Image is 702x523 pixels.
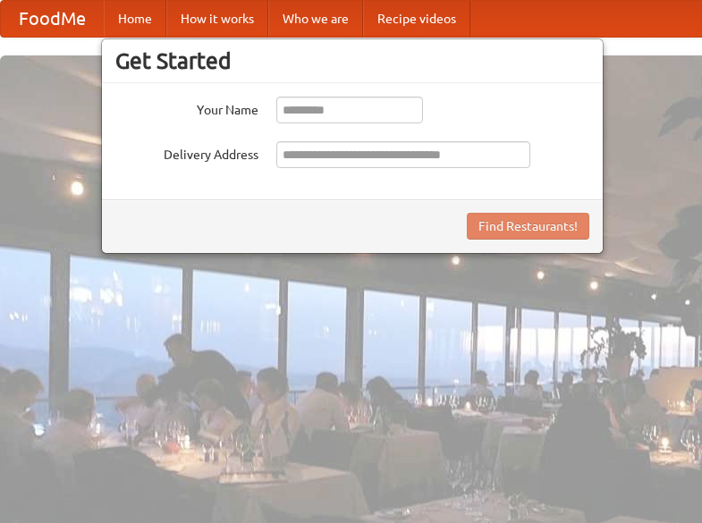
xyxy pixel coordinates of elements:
[115,141,258,164] label: Delivery Address
[115,47,589,74] h3: Get Started
[363,1,470,37] a: Recipe videos
[166,1,268,37] a: How it works
[467,213,589,240] button: Find Restaurants!
[104,1,166,37] a: Home
[1,1,104,37] a: FoodMe
[268,1,363,37] a: Who we are
[115,97,258,119] label: Your Name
